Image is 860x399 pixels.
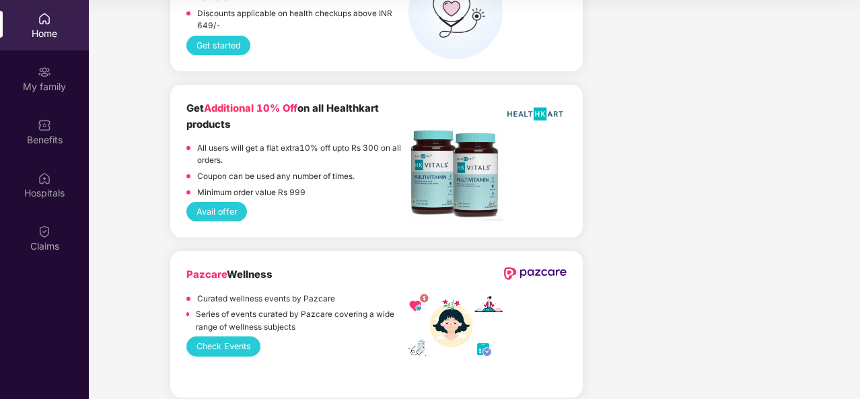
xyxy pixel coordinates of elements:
img: newPazcareLogo.svg [503,267,567,279]
p: Coupon can be used any number of times. [197,170,355,183]
p: Discounts applicable on health checkups above INR 649/- [197,7,408,32]
button: Check Events [186,336,260,356]
button: Avail offer [186,202,247,221]
img: svg+xml;base64,PHN2ZyBpZD0iQ2xhaW0iIHhtbG5zPSJodHRwOi8vd3d3LnczLm9yZy8yMDAwL3N2ZyIgd2lkdGg9IjIwIi... [38,225,51,238]
img: svg+xml;base64,PHN2ZyBpZD0iQmVuZWZpdHMiIHhtbG5zPSJodHRwOi8vd3d3LnczLm9yZy8yMDAwL3N2ZyIgd2lkdGg9Ij... [38,118,51,132]
p: Minimum order value Rs 999 [197,186,306,199]
img: HealthKart-Logo-702x526.png [503,101,567,127]
img: svg+xml;base64,PHN2ZyBpZD0iSG9zcGl0YWxzIiB4bWxucz0iaHR0cDovL3d3dy53My5vcmcvMjAwMC9zdmciIHdpZHRoPS... [38,172,51,185]
img: wellness_mobile.png [408,294,503,358]
span: Pazcare [186,268,227,281]
b: Get on all Healthkart products [186,102,379,130]
img: svg+xml;base64,PHN2ZyBpZD0iSG9tZSIgeG1sbnM9Imh0dHA6Ly93d3cudzMub3JnLzIwMDAvc3ZnIiB3aWR0aD0iMjAiIG... [38,12,51,26]
b: Wellness [186,268,273,281]
span: Additional 10% Off [204,102,297,114]
img: svg+xml;base64,PHN2ZyB3aWR0aD0iMjAiIGhlaWdodD0iMjAiIHZpZXdCb3g9IjAgMCAyMCAyMCIgZmlsbD0ibm9uZSIgeG... [38,65,51,79]
button: Get started [186,36,250,55]
p: Curated wellness events by Pazcare [197,293,335,305]
p: Series of events curated by Pazcare covering a wide range of wellness subjects [196,308,408,333]
p: All users will get a flat extra10% off upto Rs 300 on all orders. [197,142,408,167]
img: Screenshot%202022-11-18%20at%2012.17.25%20PM.png [408,128,503,221]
